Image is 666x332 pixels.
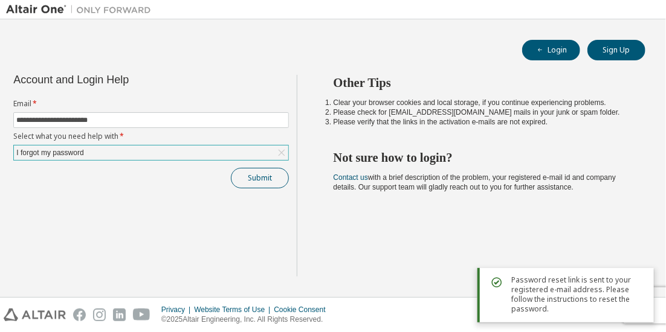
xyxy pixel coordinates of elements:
[13,99,289,109] label: Email
[511,275,644,314] span: Password reset link is sent to your registered e-mail address. Please follow the instructions to ...
[4,308,66,321] img: altair_logo.svg
[13,132,289,141] label: Select what you need help with
[133,308,150,321] img: youtube.svg
[93,308,106,321] img: instagram.svg
[6,4,157,16] img: Altair One
[231,168,289,188] button: Submit
[334,98,624,107] li: Clear your browser cookies and local storage, if you continue experiencing problems.
[14,145,288,160] div: I forgot my password
[161,305,194,314] div: Privacy
[194,305,274,314] div: Website Terms of Use
[334,150,624,165] h2: Not sure how to login?
[113,308,126,321] img: linkedin.svg
[73,308,86,321] img: facebook.svg
[334,173,616,191] span: with a brief description of the problem, your registered e-mail id and company details. Our suppo...
[334,107,624,117] li: Please check for [EMAIL_ADDRESS][DOMAIN_NAME] mails in your junk or spam folder.
[334,75,624,91] h2: Other Tips
[334,117,624,127] li: Please verify that the links in the activation e-mails are not expired.
[161,314,333,325] p: © 2025 Altair Engineering, Inc. All Rights Reserved.
[587,40,645,60] button: Sign Up
[15,146,85,159] div: I forgot my password
[274,305,332,314] div: Cookie Consent
[522,40,580,60] button: Login
[334,173,368,182] a: Contact us
[13,75,234,85] div: Account and Login Help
